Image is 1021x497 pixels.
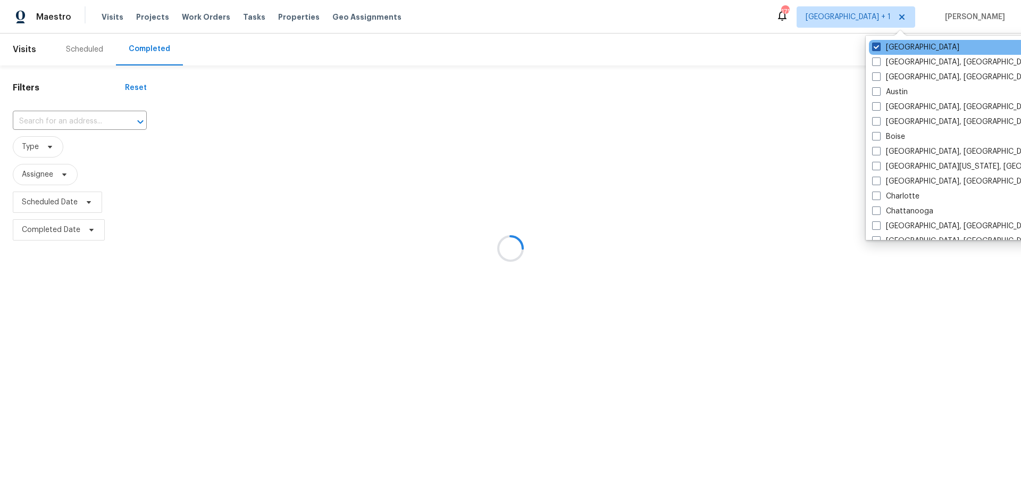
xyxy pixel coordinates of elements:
[781,6,789,17] div: 171
[872,191,919,202] label: Charlotte
[872,42,959,53] label: [GEOGRAPHIC_DATA]
[872,87,908,97] label: Austin
[872,131,905,142] label: Boise
[872,206,933,217] label: Chattanooga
